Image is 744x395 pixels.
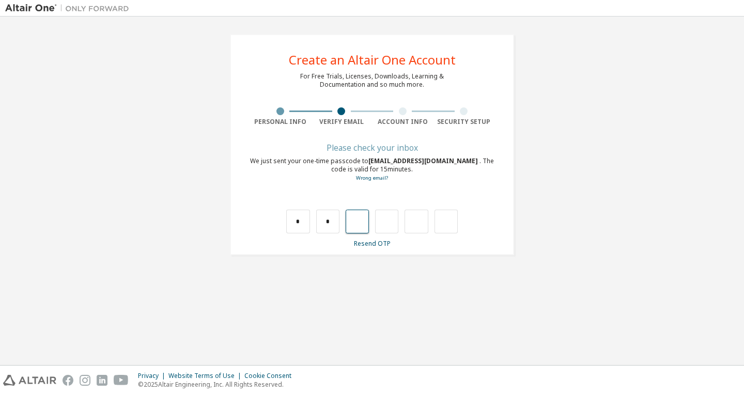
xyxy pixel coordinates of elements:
a: Resend OTP [354,239,391,248]
div: Please check your inbox [250,145,494,151]
div: Account Info [372,118,433,126]
img: youtube.svg [114,375,129,386]
div: Create an Altair One Account [289,54,456,66]
img: altair_logo.svg [3,375,56,386]
div: Cookie Consent [244,372,298,380]
p: © 2025 Altair Engineering, Inc. All Rights Reserved. [138,380,298,389]
img: instagram.svg [80,375,90,386]
img: facebook.svg [63,375,73,386]
img: Altair One [5,3,134,13]
img: linkedin.svg [97,375,107,386]
div: Website Terms of Use [168,372,244,380]
div: For Free Trials, Licenses, Downloads, Learning & Documentation and so much more. [300,72,444,89]
div: Personal Info [250,118,311,126]
span: [EMAIL_ADDRESS][DOMAIN_NAME] [368,156,479,165]
div: Security Setup [433,118,495,126]
div: Privacy [138,372,168,380]
div: Verify Email [311,118,373,126]
a: Go back to the registration form [356,175,388,181]
div: We just sent your one-time passcode to . The code is valid for 15 minutes. [250,157,494,182]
